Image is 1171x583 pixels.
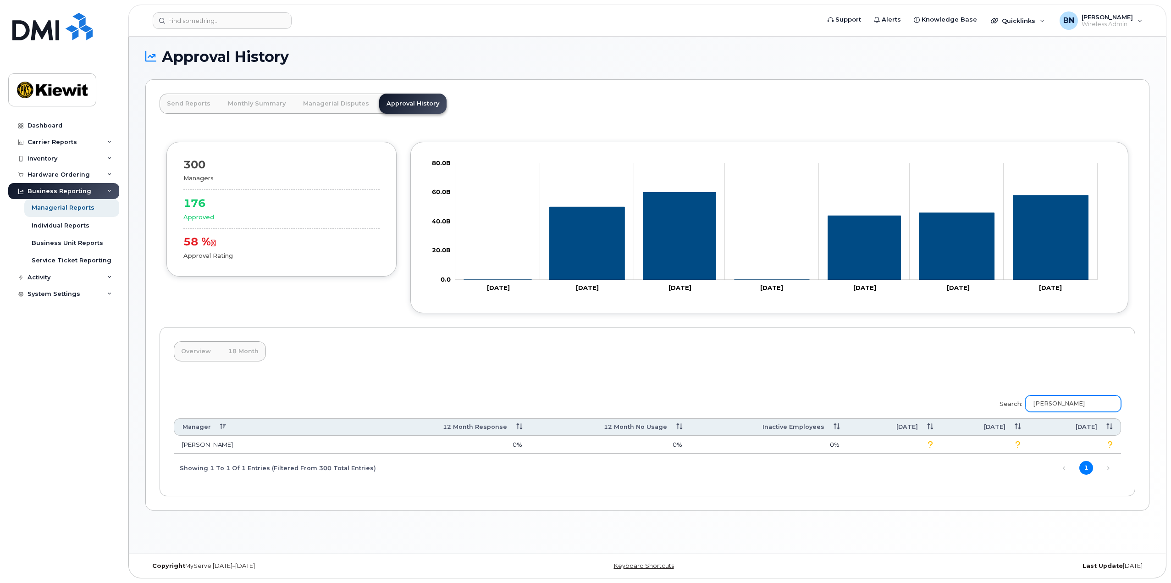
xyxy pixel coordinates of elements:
th: 12 Month Response: activate to sort column ascending [370,418,530,435]
tspan: 20.0B [432,246,451,254]
span: BN [1063,15,1074,26]
strong: Copyright [152,562,185,569]
a: Send Reports [160,94,218,114]
a: Previous [1057,461,1071,475]
a: Managerial Disputes [296,94,376,114]
i: No response [928,444,933,445]
a: Approval History [379,94,447,114]
a: 1 [1079,461,1093,475]
span: Quicklinks [1002,17,1035,24]
span: Alerts [882,15,901,24]
div: Quicklinks [984,11,1051,30]
th: 12 Month No Usage: activate to sort column ascending [530,418,690,435]
td: 0% [690,436,848,454]
div: [DATE] [815,562,1149,570]
a: Alerts [867,11,907,29]
tspan: [DATE] [487,284,510,291]
a: Monthly Summary [221,94,293,114]
span: Support [835,15,861,24]
tspan: 80.0B [432,159,451,167]
a: Overview [174,341,218,361]
span: Knowledge Base [922,15,977,24]
h1: Approval History [145,49,1149,65]
tspan: [DATE] [576,284,599,291]
label: Search: [994,389,1121,415]
tspan: 0.0 [441,276,451,283]
a: Keyboard Shortcuts [614,562,674,569]
th: Manager: activate to sort column descending [174,418,370,435]
i: No response [1015,444,1021,445]
tspan: [DATE] [760,284,783,291]
th: Inactive Employees: activate to sort column ascending [690,418,848,435]
th: Jul 25: activate to sort column ascending [941,418,1028,435]
td: 0% [530,436,690,454]
th: Jun 25: activate to sort column ascending [1029,418,1121,435]
strong: Last Update [1083,562,1123,569]
th: Aug 25: activate to sort column ascending [848,418,941,435]
input: Search: [1025,395,1121,412]
div: 58 % [183,236,380,248]
tspan: [DATE] [947,284,970,291]
span: Wireless Admin [1082,21,1133,28]
tspan: 60.0B [432,188,451,195]
tspan: [DATE] [853,284,876,291]
a: Next [1101,461,1115,475]
a: Support [821,11,867,29]
a: Knowledge Base [907,11,983,29]
div: 300 [183,159,380,171]
div: Showing 1 to 1 of 1 entries (filtered from 300 total entries) [174,460,376,475]
span: [PERSON_NAME] [1082,13,1133,21]
iframe: Messenger Launcher [1131,543,1164,576]
td: [PERSON_NAME] [174,436,370,454]
div: Managers [183,174,380,183]
input: Find something... [153,12,292,29]
div: 176 [183,197,380,209]
i: No response [1107,444,1113,445]
td: 0% [370,436,530,454]
tspan: [DATE] [668,284,691,291]
div: Approval Rating [183,251,380,260]
tspan: 40.0B [432,217,451,225]
g: Chart [432,159,1098,291]
div: MyServe [DATE]–[DATE] [145,562,480,570]
div: Benjamin Nichols [1053,11,1149,30]
div: Approved [183,213,380,222]
tspan: [DATE] [1039,284,1062,291]
a: 18 Month [221,341,266,361]
g: Series [464,192,1088,280]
